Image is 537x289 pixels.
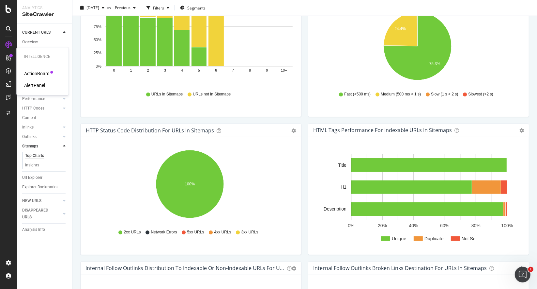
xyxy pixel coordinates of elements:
text: H1 [341,185,346,190]
span: Slow (1 s < 2 s) [431,92,458,97]
span: URLs not in Sitemaps [193,92,231,97]
text: Title [338,162,346,168]
i: Options [519,128,524,133]
svg: A chart. [86,9,294,85]
text: Description [324,207,346,212]
button: Segments [177,3,208,13]
div: CURRENT URLS [22,29,51,36]
a: Outlinks [22,133,61,140]
div: AlertPanel [24,82,45,89]
a: HTTP Codes [22,105,61,112]
a: Sitemaps [22,143,61,150]
a: Insights [25,162,68,169]
text: 0% [96,64,102,69]
a: Analysis Info [22,226,68,233]
span: 4xx URLs [214,229,231,235]
text: 75.3% [429,61,440,66]
a: CURRENT URLS [22,29,61,36]
text: 60% [440,223,449,228]
div: Sitemaps [22,143,38,150]
text: 4 [181,69,183,73]
span: Slowest (>2 s) [468,92,493,97]
div: Insights [25,162,39,169]
a: DISAPPEARED URLS [22,207,61,221]
div: Top Charts [25,152,44,159]
svg: A chart. [314,9,522,85]
div: Filters [153,5,164,10]
a: Performance [22,95,61,102]
div: NEW URLS [22,197,41,204]
div: Intelligence [24,54,61,59]
text: Not Set [462,236,477,241]
text: 2 [147,69,149,73]
div: Content [22,114,36,121]
text: 100% [185,182,195,186]
a: Inlinks [22,124,61,131]
div: Inlinks [22,124,34,131]
text: 8 [249,69,251,73]
h4: Internal Follow Outlinks Broken Links Destination for URLs in Sitemaps [313,264,487,273]
h4: HTML Tags Performance for Indexable URLs in Sitemaps [313,126,452,135]
text: 25% [94,51,101,56]
svg: A chart. [86,147,294,223]
div: Performance [22,95,45,102]
button: [DATE] [78,3,107,13]
div: DISAPPEARED URLS [22,207,55,221]
i: Options [519,266,524,271]
span: 2xx URLs [124,229,141,235]
text: 0 [113,69,115,73]
svg: A chart. [314,147,522,249]
span: 2025 Sep. 9th [86,5,99,10]
text: Unique [392,236,407,241]
button: Previous [112,3,138,13]
div: HTTP Codes [22,105,44,112]
a: Explorer Bookmarks [22,184,68,191]
text: 75% [94,25,101,29]
span: Previous [112,5,130,10]
div: gear [291,128,296,133]
div: SiteCrawler [22,11,67,18]
text: 1 [130,69,132,73]
a: Url Explorer [22,174,68,181]
div: Url Explorer [22,174,42,181]
a: Top Charts [25,152,68,159]
div: Overview [22,39,38,45]
span: Fast (<500 ms) [344,92,371,97]
div: Analysis Info [22,226,45,233]
div: HTTP Status Code Distribution For URLs in Sitemaps [86,127,214,134]
text: 10+ [281,69,287,73]
text: 40% [409,223,418,228]
text: 3 [164,69,166,73]
iframe: Intercom live chat [515,267,530,282]
div: Outlinks [22,133,37,140]
button: Filters [144,3,172,13]
a: Content [22,114,68,121]
a: NEW URLS [22,197,61,204]
text: Duplicate [424,236,444,241]
text: 6 [215,69,217,73]
text: 9 [266,69,268,73]
i: Options [292,266,296,271]
text: 50% [94,38,101,42]
text: 24.4% [395,26,406,31]
text: 7 [232,69,234,73]
span: Segments [187,5,206,10]
h4: Internal Follow Outlinks Distribution to Indexable or Non-Indexable URLs for URLs in Sitemaps [85,264,284,273]
span: Medium (500 ms < 1 s) [381,92,421,97]
a: ActionBoard [24,70,50,77]
span: 1 [528,267,533,272]
text: 5 [198,69,200,73]
span: 5xx URLs [187,229,204,235]
text: 100% [501,223,513,228]
div: Analytics [22,5,67,11]
span: URLs in Sitemaps [151,92,183,97]
span: 3xx URLs [241,229,258,235]
span: Network Errors [151,229,177,235]
text: 20% [378,223,387,228]
div: Explorer Bookmarks [22,184,57,191]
